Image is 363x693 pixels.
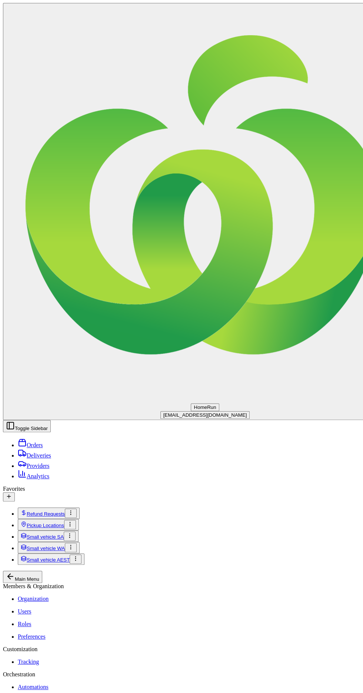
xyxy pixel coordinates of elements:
span: Providers [27,463,49,469]
button: See all [115,94,135,103]
span: Analytics [27,473,49,479]
a: Providers [18,463,49,469]
button: Main Menu [3,571,42,583]
button: HomeRun [191,403,219,411]
button: Toggle Sidebar [3,420,51,432]
a: Tracking [18,659,39,665]
span: [PERSON_NAME] [23,134,60,140]
span: • [61,134,64,140]
button: Small vehicle AEST [18,553,84,565]
span: Small vehicle AEST [27,557,70,563]
span: HomeRun [194,404,216,410]
span: [EMAIL_ADDRESS][DOMAIN_NAME] [163,412,247,418]
button: Pickup Locations [18,519,79,530]
a: Small vehicle WA [21,546,65,551]
a: Small vehicle AEST [21,557,70,563]
p: Welcome 👋 [7,29,135,41]
span: Main Menu [15,576,39,582]
span: Toggle Sidebar [15,426,48,431]
a: Refund Requests [21,511,65,517]
a: Organization [18,596,49,602]
div: 📗 [7,166,13,172]
button: [EMAIL_ADDRESS][DOMAIN_NAME] [160,411,250,419]
a: 📗Knowledge Base [4,162,60,176]
div: Past conversations [7,96,50,102]
a: Preferences [18,633,46,640]
span: Orders [27,442,43,448]
a: Automations [18,684,49,690]
a: Powered byPylon [52,183,90,189]
a: Small vehicle SA [21,534,64,540]
img: 1736555255976-a54dd68f-1ca7-489b-9aae-adbdc363a1c4 [15,115,21,121]
span: [DATE] [66,114,81,120]
img: 4281594248423_2fcf9dad9f2a874258b8_72.png [16,70,29,84]
img: 1736555255976-a54dd68f-1ca7-489b-9aae-adbdc363a1c4 [15,135,21,141]
input: Clear [19,47,122,55]
img: Nash [7,7,22,22]
span: Refund Requests [27,511,65,517]
span: Pylon [74,183,90,189]
span: Small vehicle WA [27,546,65,551]
span: Deliveries [27,452,51,459]
a: Orders [18,442,43,448]
span: API Documentation [70,165,119,173]
button: Small vehicle SA [18,530,79,542]
button: Start new chat [126,73,135,81]
div: Favorites [3,486,360,492]
a: Pickup Locations [21,523,64,528]
span: Small vehicle SA [27,534,64,540]
span: [DATE] [66,134,81,140]
div: Start new chat [33,70,121,78]
span: [PERSON_NAME] [23,114,60,120]
a: Analytics [18,473,49,479]
a: Deliveries [18,452,51,459]
a: 💻API Documentation [60,162,122,176]
div: Members & Organization [3,583,360,590]
img: Masood Aslam [7,107,19,119]
button: Small vehicle WA [18,542,80,553]
span: Knowledge Base [15,165,57,173]
a: Users [18,608,31,614]
div: We're available if you need us! [33,78,102,84]
a: Roles [18,621,31,627]
button: Refund Requests [18,507,80,519]
div: Orchestration [3,671,360,678]
span: • [61,114,64,120]
img: Masood Aslam [7,127,19,139]
div: 💻 [63,166,69,172]
span: Pickup Locations [27,523,64,528]
img: 1736555255976-a54dd68f-1ca7-489b-9aae-adbdc363a1c4 [7,70,21,84]
div: Customization [3,646,360,653]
